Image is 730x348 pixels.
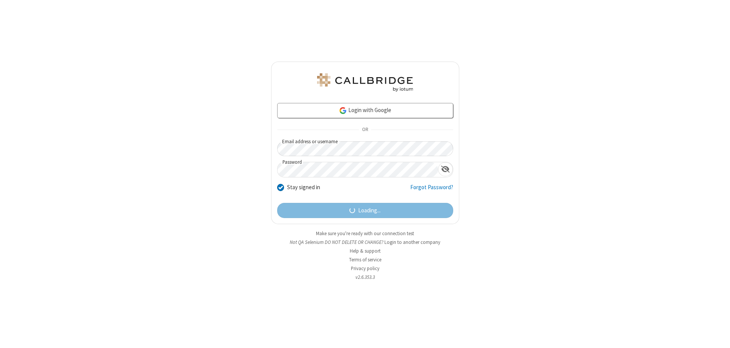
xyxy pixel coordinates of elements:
li: Not QA Selenium DO NOT DELETE OR CHANGE? [271,239,459,246]
a: Help & support [350,248,381,254]
a: Login with Google [277,103,453,118]
a: Privacy policy [351,265,379,272]
input: Email address or username [277,141,453,156]
button: Login to another company [384,239,440,246]
a: Make sure you're ready with our connection test [316,230,414,237]
li: v2.6.353.3 [271,274,459,281]
img: google-icon.png [339,106,347,115]
a: Terms of service [349,256,381,263]
span: OR [359,125,371,135]
button: Loading... [277,203,453,218]
img: QA Selenium DO NOT DELETE OR CHANGE [316,73,414,92]
span: Loading... [358,206,381,215]
input: Password [278,162,438,177]
div: Show password [438,162,453,176]
label: Stay signed in [287,183,320,192]
a: Forgot Password? [410,183,453,198]
iframe: Chat [711,328,724,343]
